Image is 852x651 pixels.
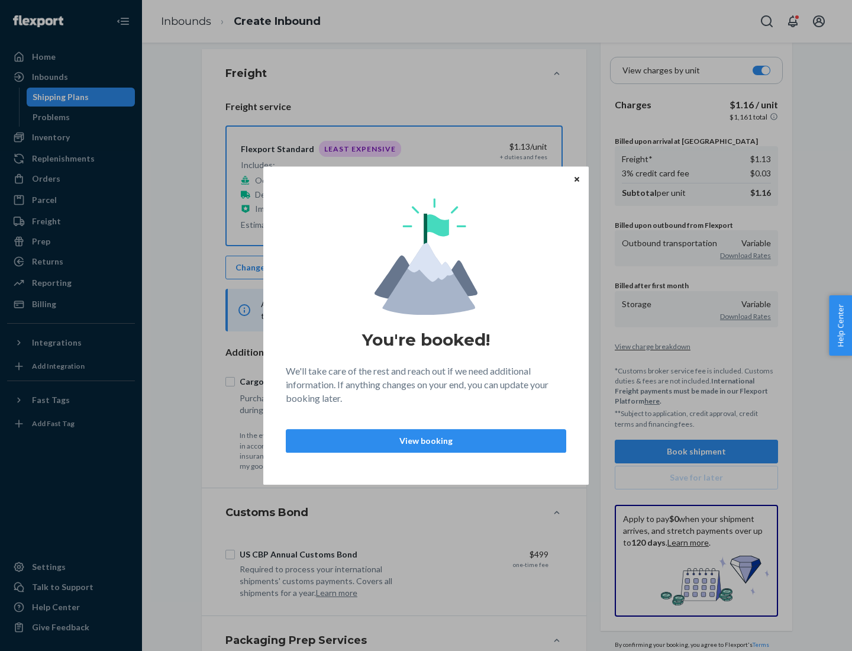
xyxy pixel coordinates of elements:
[362,329,490,350] h1: You're booked!
[286,429,566,453] button: View booking
[571,172,583,185] button: Close
[286,365,566,405] p: We'll take care of the rest and reach out if we need additional information. If anything changes ...
[296,435,556,447] p: View booking
[375,198,477,315] img: svg+xml,%3Csvg%20viewBox%3D%220%200%20174%20197%22%20fill%3D%22none%22%20xmlns%3D%22http%3A%2F%2F...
